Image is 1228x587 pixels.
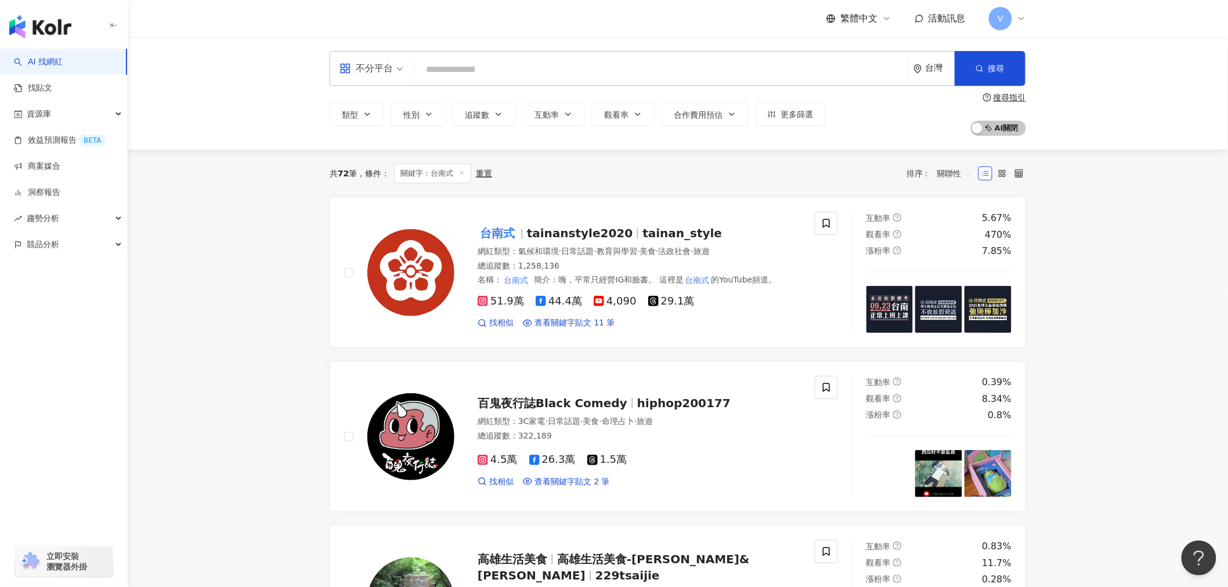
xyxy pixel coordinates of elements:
a: 找相似 [478,476,514,488]
span: 條件 ： [357,169,389,178]
img: post-image [965,450,1012,497]
div: 0.39% [982,376,1012,389]
span: · [634,416,637,426]
span: question-circle [893,575,901,583]
span: question-circle [893,559,901,567]
span: 關聯性 [937,164,972,183]
div: 網紅類型 ： [478,416,801,427]
span: tainanstyle2020 [527,226,633,240]
span: 1.5萬 [587,454,627,466]
a: 找相似 [478,317,514,329]
div: 470% [985,229,1012,241]
img: post-image [965,286,1012,333]
span: appstore [339,63,351,74]
span: 72 [338,169,349,178]
span: 活動訊息 [929,13,966,24]
span: question-circle [983,93,991,102]
span: · [656,247,658,256]
span: 美食 [583,416,599,426]
span: 趨勢分析 [27,205,59,231]
span: question-circle [893,411,901,419]
span: 法政社會 [659,247,691,256]
div: 排序： [906,164,978,183]
span: 簡介 ： [534,274,777,287]
a: searchAI 找網紅 [14,56,63,68]
span: 繁體中文 [840,12,877,25]
div: 0.8% [988,409,1012,422]
span: 教育與學習 [597,247,637,256]
img: post-image [866,286,913,333]
span: 性別 [403,110,420,119]
a: 商案媒合 [14,161,60,172]
a: 洞察報告 [14,187,60,198]
span: 觀看率 [866,558,891,567]
img: post-image [915,450,962,497]
span: 互動率 [534,110,559,119]
mark: 台南式 [502,274,530,287]
img: post-image [866,450,913,497]
mark: 台南式 [684,274,711,287]
span: 4,090 [594,295,637,307]
img: KOL Avatar [367,393,454,480]
span: · [546,416,548,426]
div: 11.7% [982,557,1012,570]
mark: 台南式 [478,224,517,242]
span: 漲粉率 [866,410,891,419]
span: 日常話題 [548,416,580,426]
span: 合作費用預估 [674,110,723,119]
span: 高雄生活美食-[PERSON_NAME]&[PERSON_NAME] [478,552,750,582]
img: logo [9,15,71,38]
span: rise [14,215,22,223]
button: 類型 [330,103,384,126]
button: 互動率 [522,103,585,126]
span: · [594,247,596,256]
span: 競品分析 [27,231,59,258]
span: · [599,416,602,426]
span: 互動率 [866,213,891,223]
span: 觀看率 [866,394,891,403]
div: 5.67% [982,212,1012,224]
span: 搜尋 [988,64,1005,73]
span: 更多篩選 [781,110,813,119]
a: 查看關鍵字貼文 11 筆 [523,317,615,329]
span: 高雄生活美食 [478,552,547,566]
iframe: Help Scout Beacon - Open [1182,541,1216,575]
span: 旅遊 [637,416,653,426]
div: 8.34% [982,393,1012,405]
span: question-circle [893,247,901,255]
span: 旅遊 [694,247,710,256]
span: 美食 [640,247,656,256]
span: 4.5萬 [478,454,518,466]
img: post-image [915,286,962,333]
span: hiphop200177 [637,396,731,410]
button: 追蹤數 [453,103,515,126]
div: 搜尋指引 [994,93,1026,102]
span: 追蹤數 [465,110,489,119]
div: 0.83% [982,540,1012,553]
button: 觀看率 [592,103,655,126]
span: · [580,416,583,426]
button: 性別 [391,103,446,126]
span: tainan_style [642,226,722,240]
div: 重置 [476,169,492,178]
span: 26.3萬 [529,454,576,466]
a: KOL Avatar百鬼夜行誌Black Comedyhiphop200177網紅類型：3C家電·日常話題·美食·命理占卜·旅遊總追蹤數：322,1894.5萬26.3萬1.5萬找相似查看關鍵字... [330,361,1026,512]
span: 嗨，平常只經營IG和臉書。 這裡是 [559,275,684,284]
a: 查看關鍵字貼文 2 筆 [523,476,610,488]
span: 關鍵字：台南式 [394,164,471,183]
span: 氣候和環境 [518,247,559,256]
span: · [691,247,694,256]
div: 共 筆 [330,169,357,178]
span: 百鬼夜行誌Black Comedy [478,396,627,410]
button: 搜尋 [955,51,1025,86]
span: 互動率 [866,378,891,387]
div: 7.85% [982,245,1012,258]
span: 名稱 ： [478,275,530,284]
div: 總追蹤數 ： 322,189 [478,430,801,442]
a: KOL Avatar台南式tainanstyle2020tainan_style網紅類型：氣候和環境·日常話題·教育與學習·美食·法政社會·旅遊總追蹤數：1,258,136名稱：台南式簡介：嗨，... [330,197,1026,347]
span: 漲粉率 [866,574,891,584]
a: 效益預測報告BETA [14,135,106,146]
div: 總追蹤數 ： 1,258,136 [478,260,801,272]
span: · [637,247,640,256]
span: V [998,12,1003,25]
